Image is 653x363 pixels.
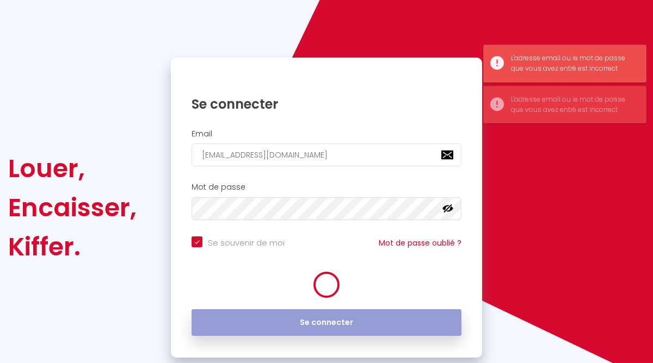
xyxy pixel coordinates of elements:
[192,96,461,112] h1: Se connecter
[9,4,41,37] button: Ouvrir le widget de chat LiveChat
[511,95,635,115] div: L'adresse email ou le mot de passe que vous avez entré est incorrect
[192,129,461,139] h2: Email
[8,227,137,266] div: Kiffer.
[511,53,635,74] div: L'adresse email ou le mot de passe que vous avez entré est incorrect
[192,143,461,166] input: Ton Email
[192,183,461,192] h2: Mot de passe
[8,188,137,227] div: Encaisser,
[8,149,137,188] div: Louer,
[192,309,461,336] button: Se connecter
[379,237,461,248] a: Mot de passe oublié ?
